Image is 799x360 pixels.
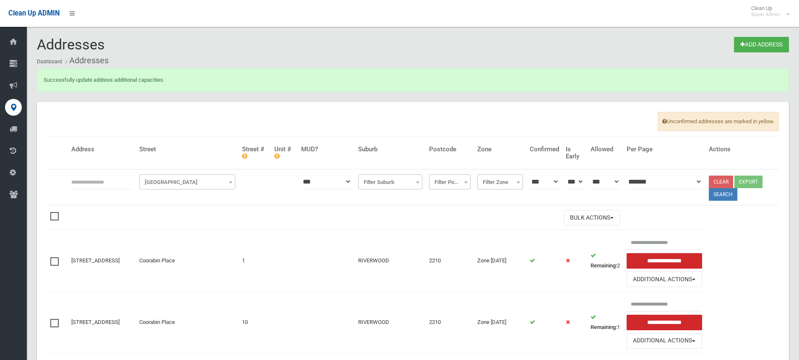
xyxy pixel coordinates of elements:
span: Filter Suburb [358,174,422,189]
span: Filter Zone [477,174,523,189]
td: RIVERWOOD [355,230,426,292]
h4: Actions [709,146,776,153]
span: Filter Street [139,174,235,189]
span: Clean Up [747,5,789,18]
h4: Postcode [429,146,471,153]
h4: Unit # [274,146,294,160]
button: Additional Actions [627,272,702,287]
td: 2210 [426,292,474,353]
td: 1 [587,292,623,353]
td: 1 [239,230,271,292]
h4: Zone [477,146,523,153]
td: 2 [587,230,623,292]
span: Filter Postcode [431,176,468,188]
span: Clean Up ADMIN [8,9,60,17]
td: RIVERWOOD [355,292,426,353]
h4: Confirmed [530,146,559,153]
button: Search [709,188,737,201]
span: Filter Street [141,176,233,188]
span: Filter Postcode [429,174,471,189]
a: [STREET_ADDRESS] [71,257,120,264]
span: Filter Zone [479,176,521,188]
h4: Street # [242,146,268,160]
a: Add Address [734,37,789,52]
td: Coorabin Place [136,292,239,353]
td: 10 [239,292,271,353]
span: Unconfirmed addresses are marked in yellow. [658,112,779,131]
a: [STREET_ADDRESS] [71,319,120,325]
h4: Address [71,146,133,153]
span: Addresses [37,36,105,53]
td: 2210 [426,230,474,292]
h4: Street [139,146,235,153]
span: Filter Suburb [360,176,420,188]
td: Coorabin Place [136,230,239,292]
strong: Remaining: [591,324,617,330]
td: Zone [DATE] [474,292,526,353]
button: Additional Actions [627,333,702,349]
a: Dashboard [37,59,62,65]
h4: MUD? [301,146,351,153]
button: Export [734,176,763,188]
div: Successfully update address additional capacities. [37,68,789,92]
small: Super Admin [751,11,780,18]
li: Addresses [63,53,109,68]
h4: Suburb [358,146,422,153]
h4: Per Page [627,146,702,153]
button: Bulk Actions [564,210,620,225]
h4: Allowed [591,146,620,153]
td: Zone [DATE] [474,230,526,292]
strong: Remaining: [591,262,617,269]
h4: Is Early [566,146,584,160]
a: Clear [709,176,733,188]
